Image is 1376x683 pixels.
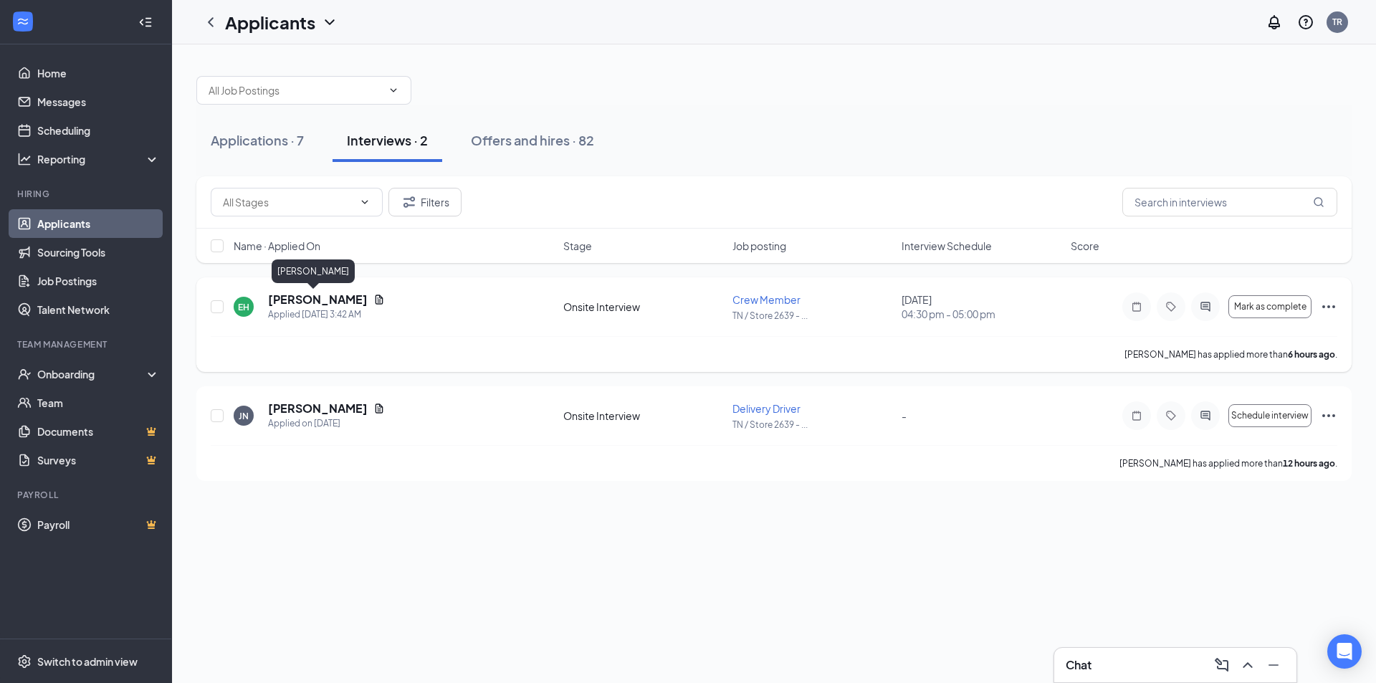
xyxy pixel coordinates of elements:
[17,654,32,669] svg: Settings
[272,259,355,283] div: [PERSON_NAME]
[1234,302,1306,312] span: Mark as complete
[401,194,418,211] svg: Filter
[1228,295,1311,318] button: Mark as complete
[1320,298,1337,315] svg: Ellipses
[902,307,1062,321] span: 04:30 pm - 05:00 pm
[223,194,353,210] input: All Stages
[17,489,157,501] div: Payroll
[1332,16,1342,28] div: TR
[321,14,338,31] svg: ChevronDown
[238,301,249,313] div: EH
[732,310,893,322] p: TN / Store 2639 - ...
[37,152,161,166] div: Reporting
[732,402,801,415] span: Delivery Driver
[1283,458,1335,469] b: 12 hours ago
[1266,14,1283,31] svg: Notifications
[17,367,32,381] svg: UserCheck
[37,59,160,87] a: Home
[209,82,382,98] input: All Job Postings
[37,295,160,324] a: Talent Network
[732,293,801,306] span: Crew Member
[563,239,592,253] span: Stage
[37,654,138,669] div: Switch to admin view
[225,10,315,34] h1: Applicants
[902,239,992,253] span: Interview Schedule
[37,510,160,539] a: PayrollCrown
[16,14,30,29] svg: WorkstreamLogo
[1162,410,1180,421] svg: Tag
[37,267,160,295] a: Job Postings
[37,446,160,474] a: SurveysCrown
[1162,301,1180,312] svg: Tag
[388,188,462,216] button: Filter Filters
[211,131,304,149] div: Applications · 7
[1066,657,1091,673] h3: Chat
[1228,404,1311,427] button: Schedule interview
[732,419,893,431] p: TN / Store 2639 - ...
[1231,411,1309,421] span: Schedule interview
[37,417,160,446] a: DocumentsCrown
[1213,656,1231,674] svg: ComposeMessage
[373,294,385,305] svg: Document
[1119,457,1337,469] p: [PERSON_NAME] has applied more than .
[347,131,428,149] div: Interviews · 2
[1197,410,1214,421] svg: ActiveChat
[1239,656,1256,674] svg: ChevronUp
[37,87,160,116] a: Messages
[268,401,368,416] h5: [PERSON_NAME]
[268,416,385,431] div: Applied on [DATE]
[902,292,1062,321] div: [DATE]
[37,238,160,267] a: Sourcing Tools
[17,152,32,166] svg: Analysis
[1313,196,1324,208] svg: MagnifyingGlass
[37,367,148,381] div: Onboarding
[37,209,160,238] a: Applicants
[1128,410,1145,421] svg: Note
[563,300,724,314] div: Onsite Interview
[37,116,160,145] a: Scheduling
[563,409,724,423] div: Onsite Interview
[1327,634,1362,669] div: Open Intercom Messenger
[1128,301,1145,312] svg: Note
[902,409,907,422] span: -
[202,14,219,31] svg: ChevronLeft
[373,403,385,414] svg: Document
[1236,654,1259,677] button: ChevronUp
[1265,656,1282,674] svg: Minimize
[239,410,249,422] div: JN
[1297,14,1314,31] svg: QuestionInfo
[1210,654,1233,677] button: ComposeMessage
[1320,407,1337,424] svg: Ellipses
[17,338,157,350] div: Team Management
[1122,188,1337,216] input: Search in interviews
[1071,239,1099,253] span: Score
[17,188,157,200] div: Hiring
[234,239,320,253] span: Name · Applied On
[471,131,594,149] div: Offers and hires · 82
[732,239,786,253] span: Job posting
[1197,301,1214,312] svg: ActiveChat
[138,15,153,29] svg: Collapse
[1124,348,1337,360] p: [PERSON_NAME] has applied more than .
[37,388,160,417] a: Team
[359,196,371,208] svg: ChevronDown
[268,292,368,307] h5: [PERSON_NAME]
[1288,349,1335,360] b: 6 hours ago
[1262,654,1285,677] button: Minimize
[388,85,399,96] svg: ChevronDown
[268,307,385,322] div: Applied [DATE] 3:42 AM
